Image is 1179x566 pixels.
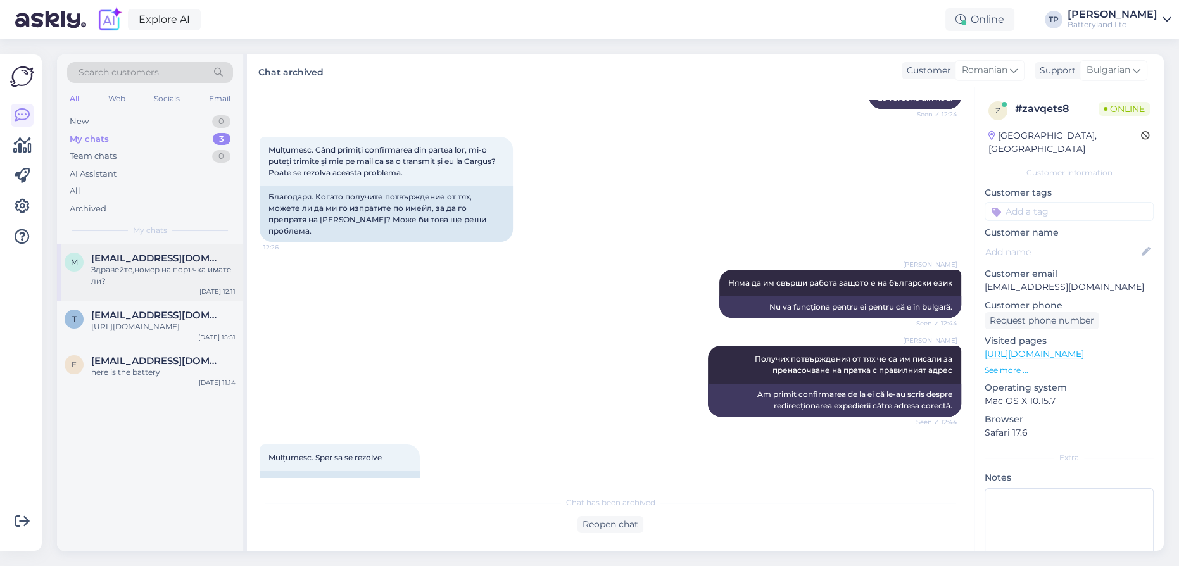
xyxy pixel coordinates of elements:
p: [EMAIL_ADDRESS][DOMAIN_NAME] [985,280,1154,294]
p: Browser [985,413,1154,426]
span: tsstanchev70@gmail.com [91,310,223,321]
p: Customer phone [985,299,1154,312]
div: My chats [70,133,109,146]
div: Extra [985,452,1154,463]
span: t [72,314,77,324]
p: Customer tags [985,186,1154,199]
div: TP [1045,11,1062,28]
div: [DATE] 11:14 [199,378,236,387]
span: m.mincheva18@gmail.com [91,253,223,264]
div: Email [206,91,233,107]
div: Support [1035,64,1076,77]
div: # zavqets8 [1015,101,1099,116]
div: here is the battery [91,367,236,378]
div: New [70,115,89,128]
span: m [71,257,78,267]
span: Bulgarian [1087,63,1130,77]
div: [PERSON_NAME] [1068,9,1157,20]
div: Customer [902,64,951,77]
span: Seen ✓ 12:44 [910,318,957,328]
p: Safari 17.6 [985,426,1154,439]
p: Customer email [985,267,1154,280]
span: Mulțumesc. Când primiți confirmarea din partea lor, mi-o puteți trimite și mie pe mail ca sa o tr... [268,145,498,177]
span: My chats [133,225,167,236]
div: 0 [212,115,230,128]
div: Online [945,8,1014,31]
input: Add name [985,245,1139,259]
div: 3 [213,133,230,146]
div: Web [106,91,128,107]
div: All [67,91,82,107]
span: [PERSON_NAME] [903,260,957,269]
div: Благодаря. Надявам се да се реши. [260,471,420,493]
div: Customer information [985,167,1154,179]
span: z [995,106,1000,115]
span: Romanian [962,63,1007,77]
img: explore-ai [96,6,123,33]
p: Mac OS X 10.15.7 [985,394,1154,408]
p: See more ... [985,365,1154,376]
div: Am primit confirmarea de la ei că le-au scris despre redirecționarea expedierii către adresa core... [708,384,961,417]
span: [PERSON_NAME] [903,336,957,345]
span: 12:26 [263,242,311,252]
img: Askly Logo [10,65,34,89]
input: Add a tag [985,202,1154,221]
div: [DATE] 15:51 [198,332,236,342]
div: [DATE] 12:11 [199,287,236,296]
a: [URL][DOMAIN_NAME] [985,348,1084,360]
span: Online [1099,102,1150,116]
div: Socials [151,91,182,107]
div: [URL][DOMAIN_NAME] [91,321,236,332]
p: Customer name [985,226,1154,239]
div: Здравейте,номер на поръчка имате ли? [91,264,236,287]
span: Seen ✓ 12:24 [910,110,957,119]
span: Mulțumesc. Sper sa se rezolve [268,453,382,462]
div: AI Assistant [70,168,117,180]
a: Explore AI [128,9,201,30]
span: Няма да им свърши работа защото е на български език [728,278,952,287]
div: Nu va funcționa pentru ei pentru că e în bulgară. [719,296,961,318]
div: 0 [212,150,230,163]
div: Batteryland Ltd [1068,20,1157,30]
span: Seen ✓ 12:44 [910,417,957,427]
label: Chat archived [258,62,324,79]
p: Visited pages [985,334,1154,348]
div: All [70,185,80,198]
div: Team chats [70,150,117,163]
a: [PERSON_NAME]Batteryland Ltd [1068,9,1171,30]
span: Получих потвърждения от тях че са им писали за пренасочване на пратка с правилният адрес [755,354,954,375]
div: Reopen chat [577,516,643,533]
span: Search customers [79,66,159,79]
p: Operating system [985,381,1154,394]
div: Request phone number [985,312,1099,329]
span: f [72,360,77,369]
div: [GEOGRAPHIC_DATA], [GEOGRAPHIC_DATA] [988,129,1141,156]
span: florecristian6@gmail.com [91,355,223,367]
span: Chat has been archived [566,497,655,508]
div: Archived [70,203,106,215]
div: Благодаря. Когато получите потвърждение от тях, можете ли да ми го изпратите по имейл, за да го п... [260,186,513,242]
p: Notes [985,471,1154,484]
